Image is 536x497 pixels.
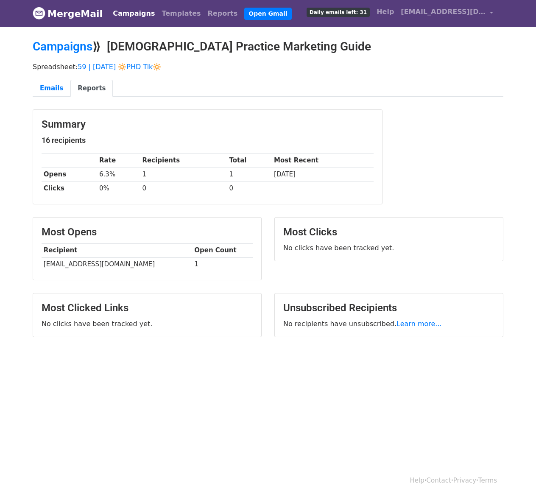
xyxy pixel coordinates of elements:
a: Reports [204,5,241,22]
a: Help [410,477,424,484]
th: Clicks [42,181,97,195]
iframe: Chat Widget [494,456,536,497]
span: Daily emails left: 31 [307,8,370,17]
th: Most Recent [272,154,374,168]
td: 1 [192,257,253,271]
h3: Summary [42,118,374,131]
a: Campaigns [109,5,158,22]
p: No clicks have been tracked yet. [42,319,253,328]
a: Templates [158,5,204,22]
th: Total [227,154,272,168]
a: Help [373,3,397,20]
h3: Unsubscribed Recipients [283,302,494,314]
td: 0% [97,181,140,195]
td: 6.3% [97,168,140,181]
h2: ⟫ [DEMOGRAPHIC_DATA] Practice Marketing Guide [33,39,503,54]
a: [EMAIL_ADDRESS][DOMAIN_NAME] [397,3,497,23]
a: Emails [33,80,70,97]
span: [EMAIL_ADDRESS][DOMAIN_NAME] [401,7,486,17]
h5: 16 recipients [42,136,374,145]
th: Open Count [192,243,253,257]
p: Spreadsheet: [33,62,503,71]
th: Opens [42,168,97,181]
a: Contact [427,477,451,484]
a: Terms [478,477,497,484]
th: Recipients [140,154,227,168]
td: [DATE] [272,168,374,181]
img: MergeMail logo [33,7,45,20]
h3: Most Opens [42,226,253,238]
td: 1 [227,168,272,181]
th: Rate [97,154,140,168]
a: 59 | [DATE] 🔆PHD Tik🔆 [78,63,161,71]
a: MergeMail [33,5,103,22]
td: [EMAIL_ADDRESS][DOMAIN_NAME] [42,257,192,271]
a: Daily emails left: 31 [303,3,373,20]
h3: Most Clicks [283,226,494,238]
td: 1 [140,168,227,181]
p: No clicks have been tracked yet. [283,243,494,252]
td: 0 [227,181,272,195]
a: Open Gmail [244,8,291,20]
th: Recipient [42,243,192,257]
td: 0 [140,181,227,195]
a: Privacy [453,477,476,484]
p: No recipients have unsubscribed. [283,319,494,328]
a: Reports [70,80,113,97]
h3: Most Clicked Links [42,302,253,314]
a: Learn more... [396,320,442,328]
a: Campaigns [33,39,92,53]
